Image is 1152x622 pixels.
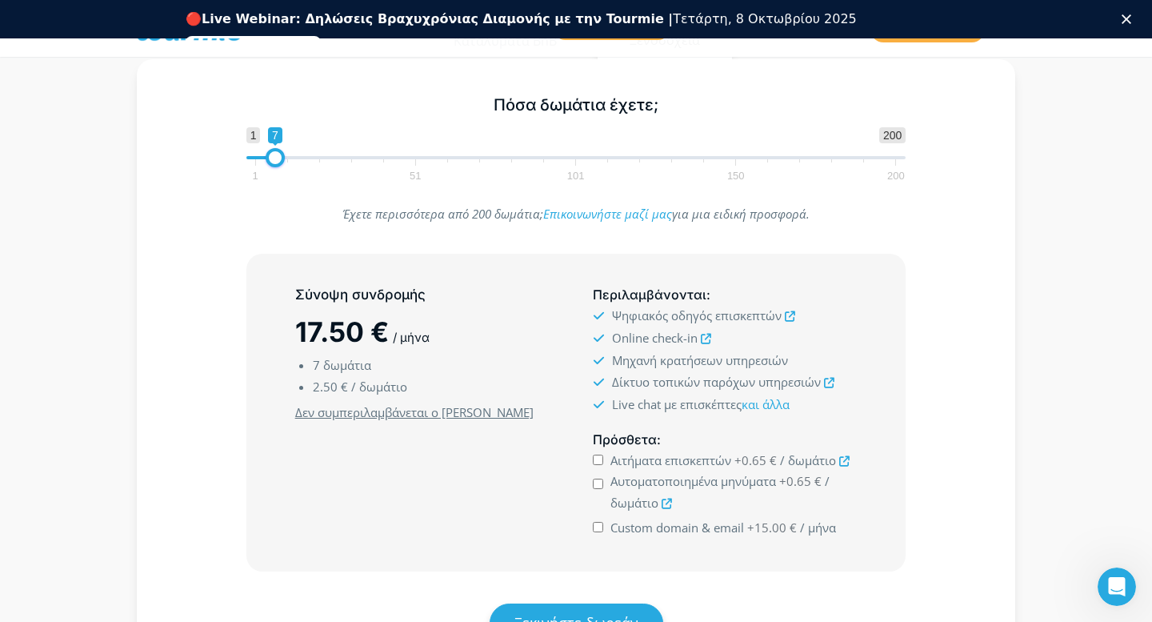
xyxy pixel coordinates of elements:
span: 200 [885,172,907,179]
span: 150 [725,172,747,179]
iframe: Intercom live chat [1098,568,1136,606]
span: / δωμάτιο [351,379,407,395]
span: 101 [565,172,587,179]
span: / δωμάτιο [780,452,836,468]
span: Online check-in [612,330,698,346]
span: / μήνα [393,330,430,345]
p: Έχετε περισσότερα από 200 δωμάτια; για μια ειδική προσφορά. [246,203,906,225]
span: 7 [313,357,320,373]
span: 7 [268,127,282,143]
span: +0.65 € [779,473,822,489]
span: / μήνα [800,520,836,536]
span: 1 [250,172,260,179]
span: +15.00 € [747,520,797,536]
div: 🔴 Τετάρτη, 8 Οκτωβρίου 2025 [186,11,857,27]
span: Ψηφιακός οδηγός επισκεπτών [612,307,782,323]
span: Αιτήματα επισκεπτών [610,452,731,468]
h5: : [593,430,857,450]
h5: Σύνοψη συνδρομής [295,285,559,305]
span: Custom domain & email [610,520,744,536]
h5: : [593,285,857,305]
a: Επικοινωνήστε μαζί μας [543,206,672,222]
span: Δίκτυο τοπικών παρόχων υπηρεσιών [612,374,821,390]
span: Live chat με επισκέπτες [612,396,790,412]
div: Κλείσιμο [1122,14,1138,24]
span: 51 [407,172,423,179]
span: +0.65 € [734,452,777,468]
a: και άλλα [742,396,790,412]
b: Live Webinar: Δηλώσεις Βραχυχρόνιας Διαμονής με την Tourmie | [202,11,673,26]
span: 2.50 € [313,379,348,395]
h5: Πόσα δωμάτια έχετε; [246,95,906,115]
a: Εγγραφείτε δωρεάν [186,36,321,55]
span: 1 [246,127,261,143]
span: Πρόσθετα [593,431,657,447]
span: δωμάτια [323,357,371,373]
span: 200 [879,127,906,143]
span: Αυτοματοποιημένα μηνύματα [610,473,776,489]
span: 17.50 € [295,315,389,348]
u: Δεν συμπεριλαμβάνεται ο [PERSON_NAME] [295,404,534,420]
span: Μηχανή κρατήσεων υπηρεσιών [612,352,788,368]
span: Περιλαμβάνονται [593,287,706,303]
